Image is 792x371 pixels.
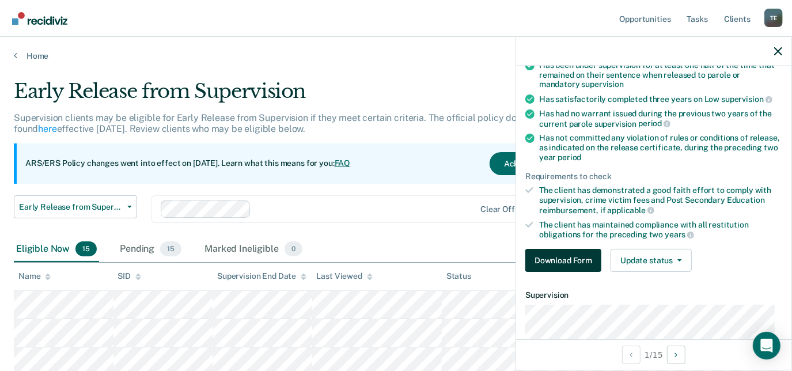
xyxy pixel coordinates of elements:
div: Has been under supervision for at least one half of the time that remained on their sentence when... [539,60,782,89]
span: period [558,153,581,162]
span: Early Release from Supervision [19,202,123,212]
button: Download Form [525,249,601,272]
div: SID [118,271,142,281]
p: Supervision clients may be eligible for Early Release from Supervision if they meet certain crite... [14,112,552,134]
div: Requirements to check [525,172,782,181]
button: Acknowledge & Close [490,152,599,175]
a: Home [14,51,778,61]
span: supervision [582,79,624,89]
button: Previous Opportunity [622,346,641,364]
span: applicable [608,206,654,215]
a: here [38,123,56,134]
button: Profile dropdown button [764,9,783,27]
div: Eligible Now [14,237,99,262]
span: 15 [75,241,97,256]
div: Last Viewed [317,271,373,281]
a: FAQ [335,158,351,168]
p: ARS/ERS Policy changes went into effect on [DATE]. Learn what this means for you: [25,158,350,169]
div: Early Release from Supervision [14,79,608,112]
div: Name [18,271,51,281]
div: Marked Ineligible [202,237,305,262]
div: Clear officers [480,205,533,214]
div: Has satisfactorily completed three years on Low [539,94,782,104]
div: T E [764,9,783,27]
button: Next Opportunity [667,346,685,364]
span: supervision [721,94,772,104]
div: The client has maintained compliance with all restitution obligations for the preceding two [539,220,782,240]
div: Supervision End Date [217,271,306,281]
img: Recidiviz [12,12,67,25]
span: 0 [285,241,302,256]
div: The client has demonstrated a good faith effort to comply with supervision, crime victim fees and... [539,185,782,215]
a: Navigate to form link [525,249,606,272]
div: Open Intercom Messenger [753,332,780,359]
button: Update status [611,249,692,272]
div: Has not committed any violation of rules or conditions of release, as indicated on the release ce... [539,133,782,162]
div: Status [446,271,471,281]
div: Has had no warrant issued during the previous two years of the current parole supervision [539,109,782,128]
div: 1 / 15 [516,339,791,370]
span: years [665,230,694,239]
span: period [638,119,670,128]
div: Pending [118,237,184,262]
span: 15 [160,241,181,256]
dt: Supervision [525,290,782,300]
